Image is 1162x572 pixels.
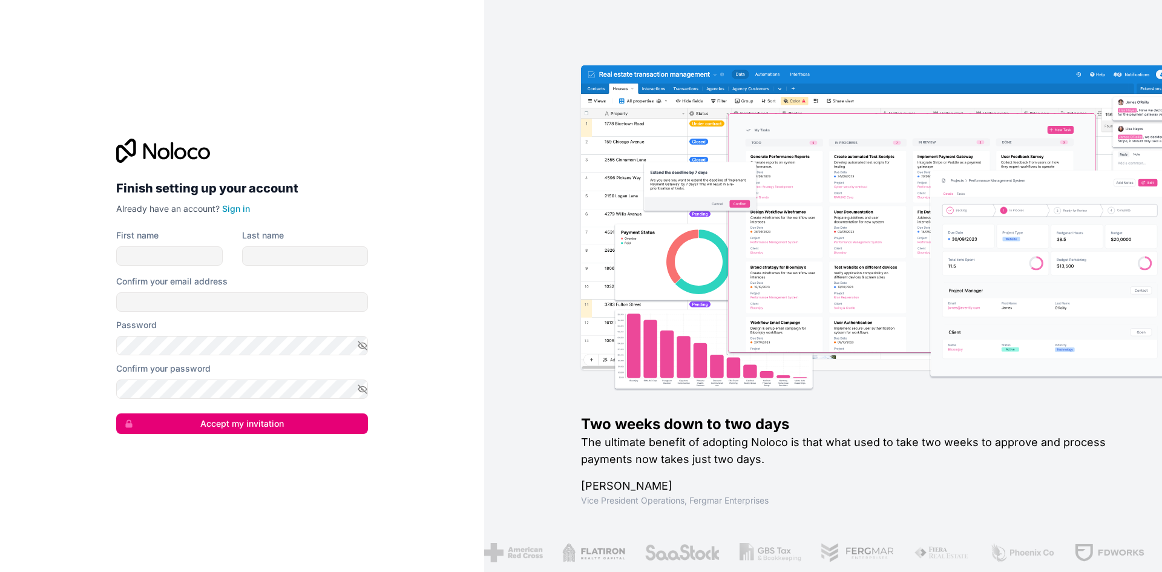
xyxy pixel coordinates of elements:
[116,177,368,199] h2: Finish setting up your account
[116,275,228,288] label: Confirm your email address
[116,246,223,266] input: given-name
[116,292,368,312] input: Email address
[116,380,368,399] input: Confirm password
[581,434,1123,468] h2: The ultimate benefit of adopting Noloco is that what used to take two weeks to approve and proces...
[116,336,368,355] input: Password
[222,203,250,214] a: Sign in
[1073,543,1144,562] img: /assets/fdworks-Bi04fVtw.png
[739,543,801,562] img: /assets/gbstax-C-GtDUiK.png
[116,203,220,214] span: Already have an account?
[116,413,368,434] button: Accept my invitation
[116,229,159,242] label: First name
[643,543,720,562] img: /assets/saastock-C6Zbiodz.png
[989,543,1054,562] img: /assets/phoenix-BREaitsQ.png
[484,543,542,562] img: /assets/american-red-cross-BAupjrZR.png
[819,543,893,562] img: /assets/fergmar-CudnrXN5.png
[581,495,1123,507] h1: Vice President Operations , Fergmar Enterprises
[116,363,211,375] label: Confirm your password
[116,319,157,331] label: Password
[913,543,970,562] img: /assets/fiera-fwj2N5v4.png
[242,246,368,266] input: family-name
[242,229,284,242] label: Last name
[581,415,1123,434] h1: Two weeks down to two days
[562,543,625,562] img: /assets/flatiron-C8eUkumj.png
[581,478,1123,495] h1: [PERSON_NAME]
